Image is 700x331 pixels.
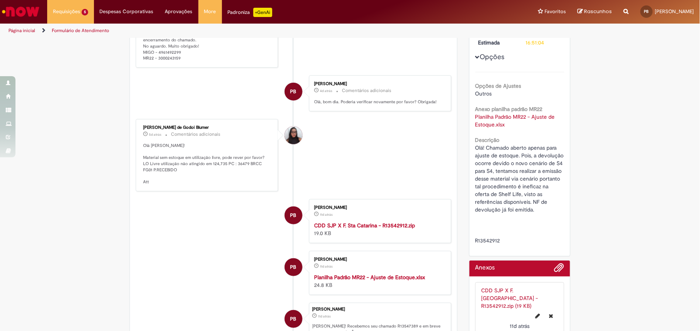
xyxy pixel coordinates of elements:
[510,322,529,329] time: 18/09/2025 14:20:08
[143,125,272,130] div: [PERSON_NAME] de Godoi Blumer
[285,310,302,328] div: Paola De Paiva Batista
[290,258,297,276] span: PB
[53,8,80,15] span: Requisições
[320,264,333,269] span: 11d atrás
[100,8,154,15] span: Despesas Corporativas
[171,131,220,138] small: Comentários adicionais
[314,222,415,229] a: CDD SJP X F. Sta Catarina - R13542912.zip
[82,9,88,15] span: 5
[578,8,612,15] a: Rascunhos
[475,144,673,244] span: Olá! Chamado aberto apenas para ajuste de estoque. Pois, a devolução ocorre devido o novo cenário...
[554,263,564,276] button: Adicionar anexos
[290,310,297,328] span: PB
[314,274,425,281] a: Planilha Padrão MR22 - Ajuste de Estoque.xlsx
[143,143,272,185] p: Olá [PERSON_NAME]! Material sem estoque em utilização livre, pode rever por favor? LO Livre utili...
[526,31,562,46] div: [DATE] 16:51:04
[314,205,443,210] div: [PERSON_NAME]
[320,212,333,217] span: 11d atrás
[545,310,558,322] button: Excluir CDD SJP X F. Sta Catarina - R13542912.zip
[204,8,216,15] span: More
[314,82,443,86] div: [PERSON_NAME]
[314,99,443,105] p: Olá, bom dia. Poderia verificar novamente por favor? Obrigada!
[290,82,297,101] span: PB
[475,106,543,113] b: Anexo planilha padrão MR22
[290,206,297,225] span: PB
[314,273,443,289] div: 24.8 KB
[475,136,500,143] b: Descrição
[531,310,545,322] button: Editar nome de arquivo CDD SJP X F. Sta Catarina - R13542912.zip
[312,307,447,312] div: [PERSON_NAME]
[510,322,529,329] span: 11d atrás
[320,264,333,269] time: 18/09/2025 14:19:59
[320,89,333,93] time: 26/09/2025 10:28:52
[320,212,333,217] time: 18/09/2025 14:20:08
[285,83,302,101] div: Paola De Paiva Batista
[6,24,461,38] ul: Trilhas de página
[655,8,694,15] span: [PERSON_NAME]
[545,8,566,15] span: Favoritos
[644,9,649,14] span: PB
[481,287,538,309] a: CDD SJP X F. [GEOGRAPHIC_DATA] - R13542912.zip (19 KB)
[342,87,392,94] small: Comentários adicionais
[318,314,331,319] time: 18/09/2025 14:20:26
[318,314,331,319] span: 11d atrás
[1,4,41,19] img: ServiceNow
[473,31,520,46] dt: Conclusão Estimada
[475,90,492,97] span: Outros
[475,113,557,128] a: Download de Planilha Padrão MR22 - Ajuste de Estoque.xlsx
[285,258,302,276] div: Paola De Paiva Batista
[52,27,109,34] a: Formulário de Atendimento
[320,89,333,93] span: 4d atrás
[285,206,302,224] div: Paola De Paiva Batista
[314,257,443,262] div: [PERSON_NAME]
[165,8,193,15] span: Aprovações
[285,126,302,144] div: Maisa Franco De Godoi Blumer
[475,82,521,89] b: Opções de Ajustes
[228,8,272,17] div: Padroniza
[314,222,443,237] div: 19.0 KB
[253,8,272,17] p: +GenAi
[149,132,161,137] span: 5d atrás
[9,27,35,34] a: Página inicial
[584,8,612,15] span: Rascunhos
[475,264,495,271] h2: Anexos
[149,132,161,137] time: 24/09/2025 15:58:17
